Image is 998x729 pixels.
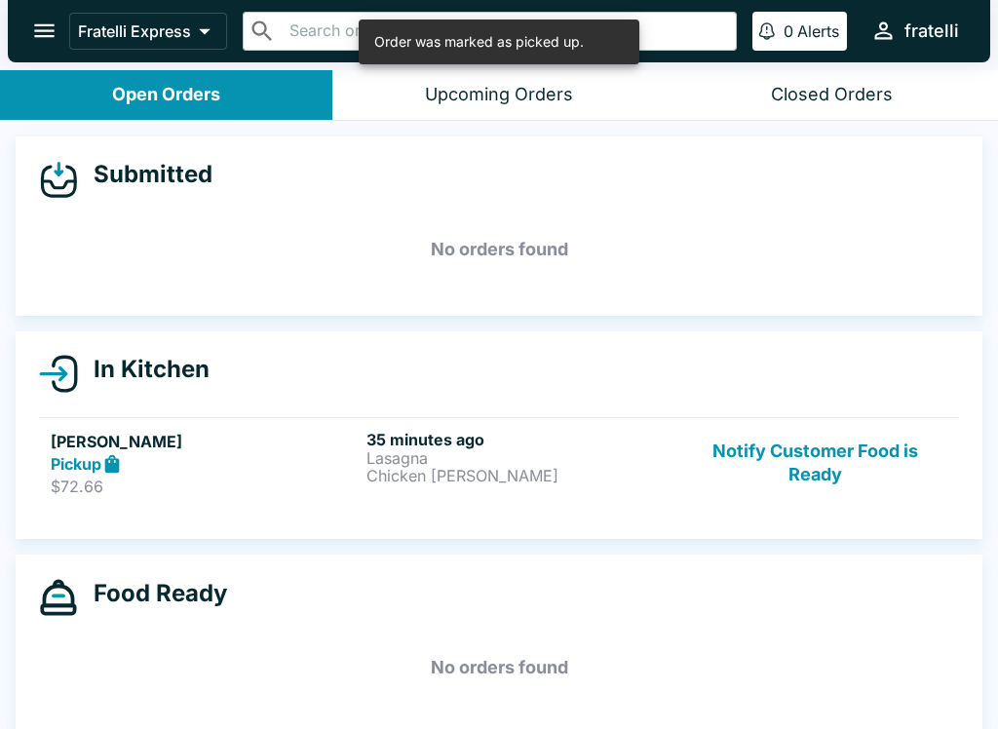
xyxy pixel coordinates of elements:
[39,417,959,509] a: [PERSON_NAME]Pickup$72.6635 minutes agoLasagnaChicken [PERSON_NAME]Notify Customer Food is Ready
[78,579,227,608] h4: Food Ready
[425,84,573,106] div: Upcoming Orders
[784,21,793,41] p: 0
[39,214,959,285] h5: No orders found
[366,449,674,467] p: Lasagna
[904,19,959,43] div: fratelli
[863,10,967,52] button: fratelli
[69,13,227,50] button: Fratelli Express
[771,84,893,106] div: Closed Orders
[366,467,674,484] p: Chicken [PERSON_NAME]
[112,84,220,106] div: Open Orders
[51,477,359,496] p: $72.66
[51,454,101,474] strong: Pickup
[284,18,728,45] input: Search orders by name or phone number
[39,633,959,703] h5: No orders found
[78,355,210,384] h4: In Kitchen
[374,25,584,58] div: Order was marked as picked up.
[78,21,191,41] p: Fratelli Express
[797,21,839,41] p: Alerts
[683,430,947,497] button: Notify Customer Food is Ready
[19,6,69,56] button: open drawer
[51,430,359,453] h5: [PERSON_NAME]
[366,430,674,449] h6: 35 minutes ago
[78,160,212,189] h4: Submitted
